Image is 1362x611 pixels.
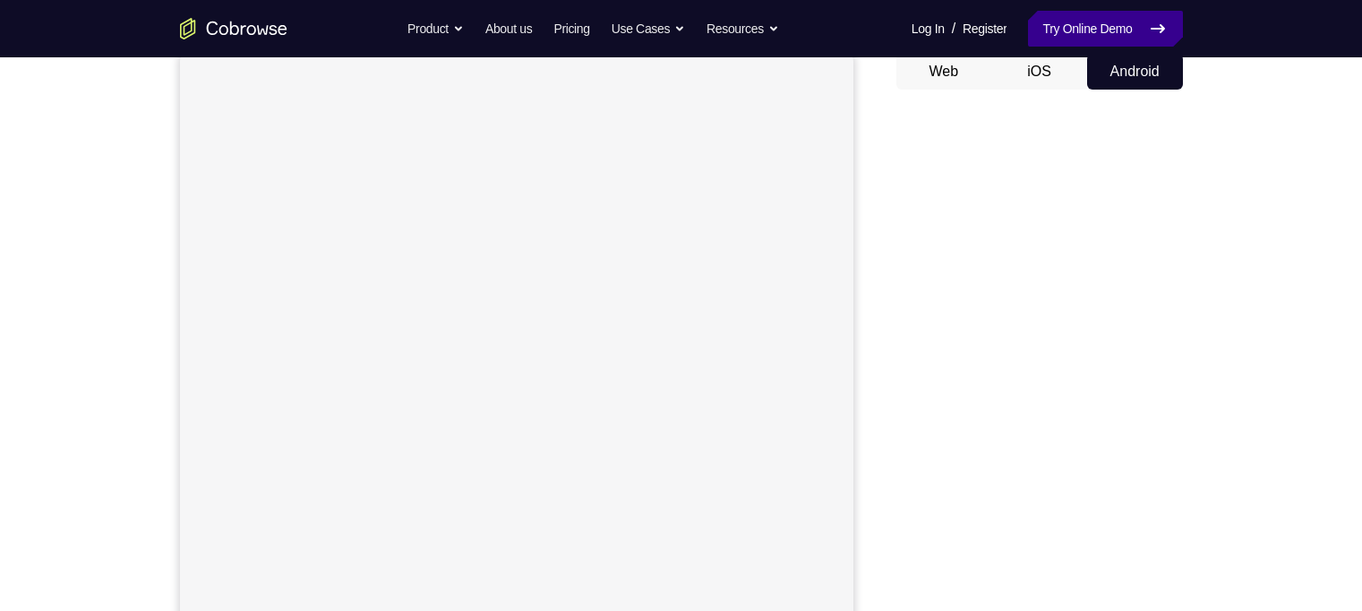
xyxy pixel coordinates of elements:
[707,11,779,47] button: Resources
[952,18,955,39] span: /
[1087,54,1183,90] button: Android
[896,54,992,90] button: Web
[407,11,464,47] button: Product
[180,18,287,39] a: Go to the home page
[553,11,589,47] a: Pricing
[912,11,945,47] a: Log In
[612,11,685,47] button: Use Cases
[485,11,532,47] a: About us
[1028,11,1182,47] a: Try Online Demo
[991,54,1087,90] button: iOS
[963,11,1007,47] a: Register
